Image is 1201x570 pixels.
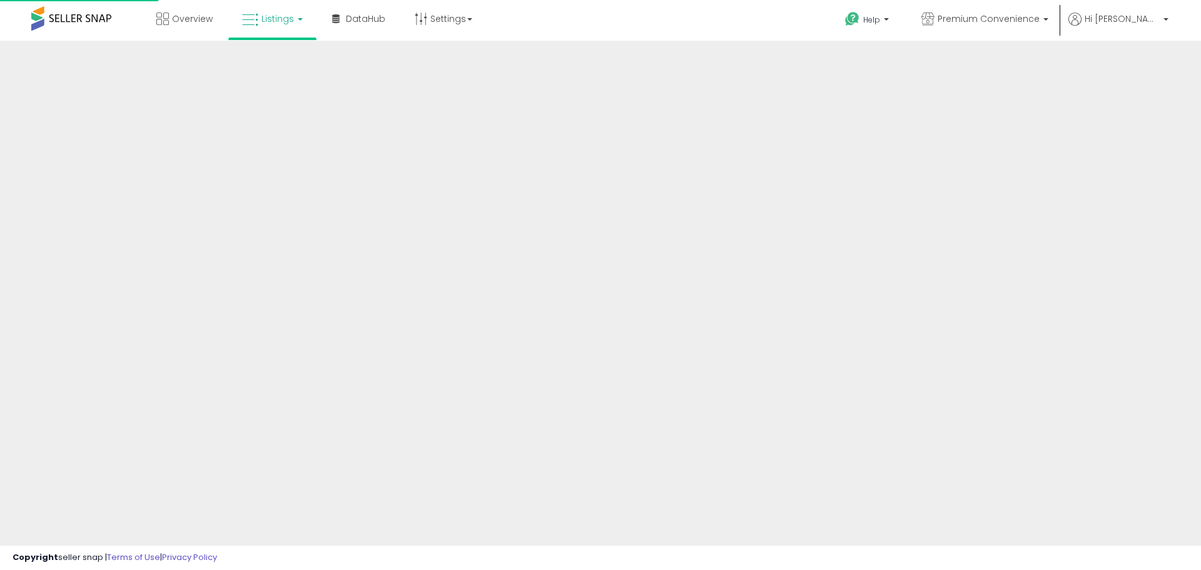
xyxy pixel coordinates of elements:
[863,14,880,25] span: Help
[107,551,160,563] a: Terms of Use
[162,551,217,563] a: Privacy Policy
[844,11,860,27] i: Get Help
[13,552,217,564] div: seller snap | |
[835,2,901,41] a: Help
[172,13,213,25] span: Overview
[1068,13,1168,41] a: Hi [PERSON_NAME]
[938,13,1040,25] span: Premium Convenience
[346,13,385,25] span: DataHub
[261,13,294,25] span: Listings
[13,551,58,563] strong: Copyright
[1085,13,1160,25] span: Hi [PERSON_NAME]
